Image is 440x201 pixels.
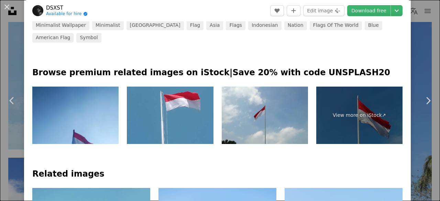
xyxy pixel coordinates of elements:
[32,169,403,180] h4: Related images
[32,67,403,78] p: Browse premium related images on iStock | Save 20% with code UNSPLASH20
[92,21,124,30] a: minimalist
[76,33,101,43] a: symbol
[32,33,74,43] a: american flag
[347,5,390,16] a: Download free
[187,21,203,30] a: flag
[303,5,344,16] button: Edit image
[248,21,282,30] a: indonesian
[365,21,382,30] a: blue
[226,21,245,30] a: flags
[287,5,300,16] button: Add to Collection
[310,21,362,30] a: flags of the world
[126,21,184,30] a: [GEOGRAPHIC_DATA]
[284,21,307,30] a: nation
[32,5,43,16] img: Go to DSXST's profile
[32,87,119,144] img: Indonesian national Flag waving on clear blue sky, The Red and white color Flag,
[46,4,88,11] a: DSXST
[32,21,89,30] a: minimalist wallpaper
[222,87,308,144] img: red and white flag photo with cloud and sky background
[206,21,223,30] a: asia
[127,87,213,144] img: Flag
[416,68,440,134] a: Next
[391,5,403,16] button: Choose download size
[46,11,88,17] a: Available for hire
[316,87,403,144] a: View more on iStock↗
[270,5,284,16] button: Like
